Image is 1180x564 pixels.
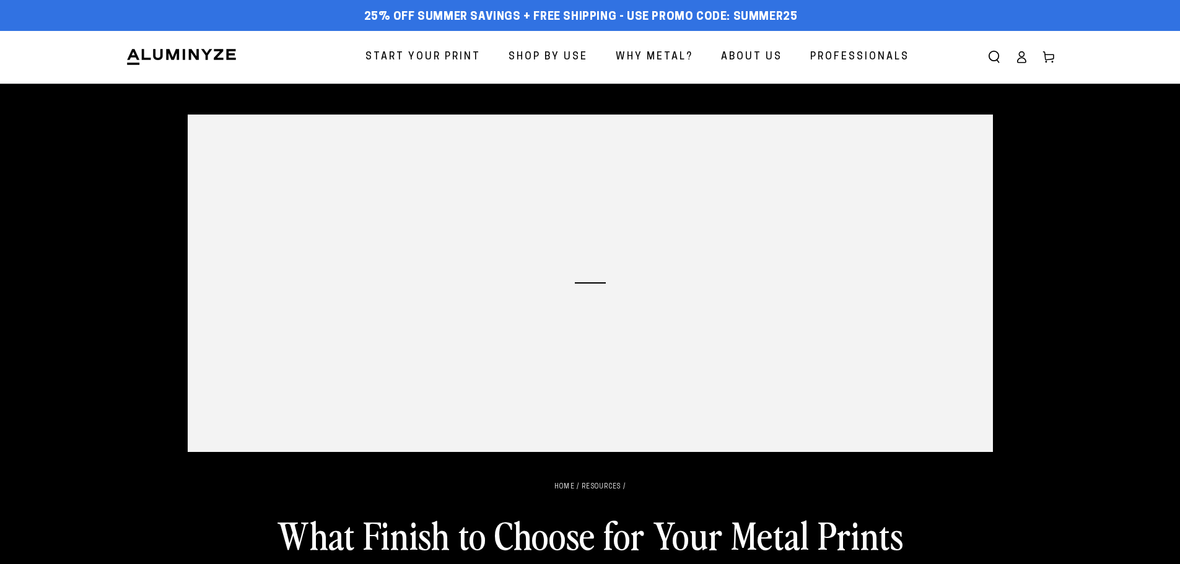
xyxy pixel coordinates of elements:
a: Resources [582,484,621,490]
img: Aluminyze [126,48,237,66]
span: 25% off Summer Savings + Free Shipping - Use Promo Code: SUMMER25 [364,11,798,24]
summary: Search our site [981,43,1008,71]
a: About Us [712,41,792,74]
span: About Us [721,48,782,66]
a: Professionals [801,41,919,74]
span: Shop By Use [509,48,588,66]
nav: breadcrumbs [188,483,993,492]
span: / [577,484,579,490]
a: Shop By Use [499,41,597,74]
span: Professionals [810,48,909,66]
span: Start Your Print [365,48,481,66]
a: Start Your Print [356,41,490,74]
span: Why Metal? [616,48,693,66]
a: Why Metal? [606,41,702,74]
span: / [623,484,626,490]
a: Home [554,484,575,490]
